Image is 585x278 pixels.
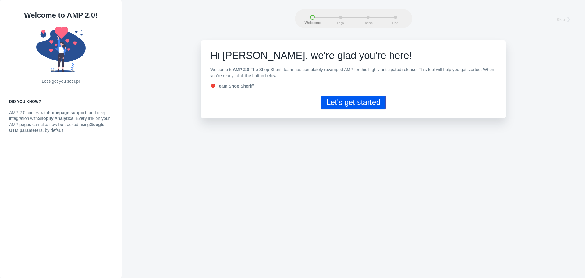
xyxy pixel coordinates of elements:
span: Welcome [305,21,320,25]
strong: ❤️ Team Shop Sheriff [210,84,254,88]
span: Logo [333,21,348,25]
p: AMP 2.0 comes with , and deep integration with . Every link on your AMP pages can also now be tra... [9,110,112,134]
button: Let's get started [321,96,385,109]
span: Plan [388,21,403,25]
span: Hi [PERSON_NAME], w [210,50,318,61]
h1: e're glad you're here! [210,49,497,62]
h1: Welcome to AMP 2.0! [9,9,112,21]
strong: Google UTM parameters [9,122,105,133]
p: Welcome to The Shop Sheriff team has completely revamped AMP for this highly anticipated release.... [210,67,497,79]
p: Let's get you set up! [9,78,112,85]
strong: Shopify Analytics [38,116,73,121]
span: Skip [557,16,565,23]
span: Theme [360,21,376,25]
strong: homepage support [48,110,86,115]
h6: Did you know? [9,99,112,105]
b: AMP 2.0! [233,67,251,72]
iframe: Drift Widget Chat Controller [555,247,578,271]
a: Skip [557,15,574,23]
